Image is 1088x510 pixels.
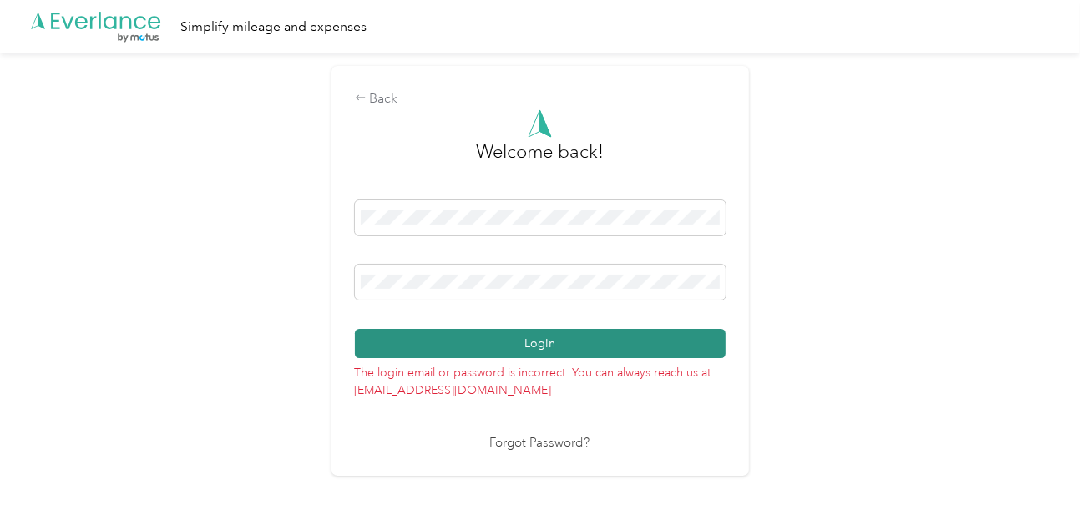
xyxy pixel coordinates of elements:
[355,89,726,109] div: Back
[490,434,590,453] a: Forgot Password?
[476,138,604,183] h3: greeting
[180,17,367,38] div: Simplify mileage and expenses
[355,329,726,358] button: Login
[355,358,726,399] p: The login email or password is incorrect. You can always reach us at [EMAIL_ADDRESS][DOMAIN_NAME]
